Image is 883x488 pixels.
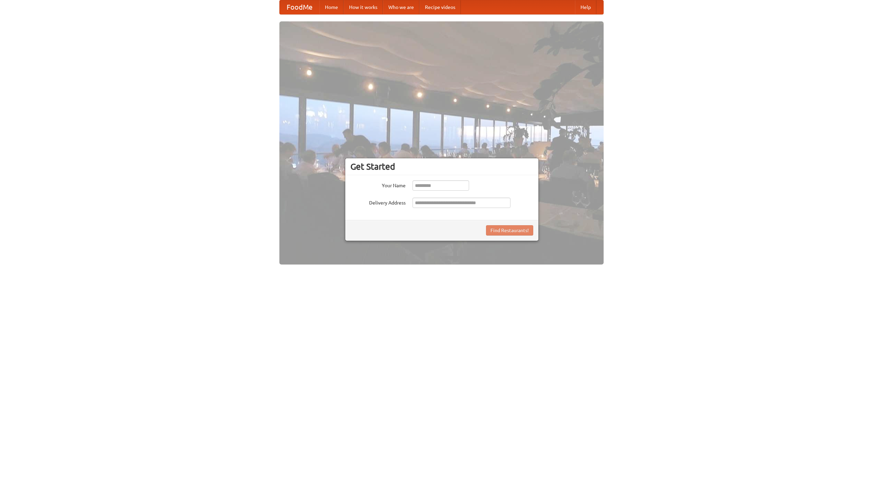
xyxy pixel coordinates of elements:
h3: Get Started [350,161,533,172]
a: Help [575,0,596,14]
a: How it works [344,0,383,14]
button: Find Restaurants! [486,225,533,236]
a: FoodMe [280,0,319,14]
label: Delivery Address [350,198,406,206]
a: Recipe videos [419,0,461,14]
label: Your Name [350,180,406,189]
a: Home [319,0,344,14]
a: Who we are [383,0,419,14]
